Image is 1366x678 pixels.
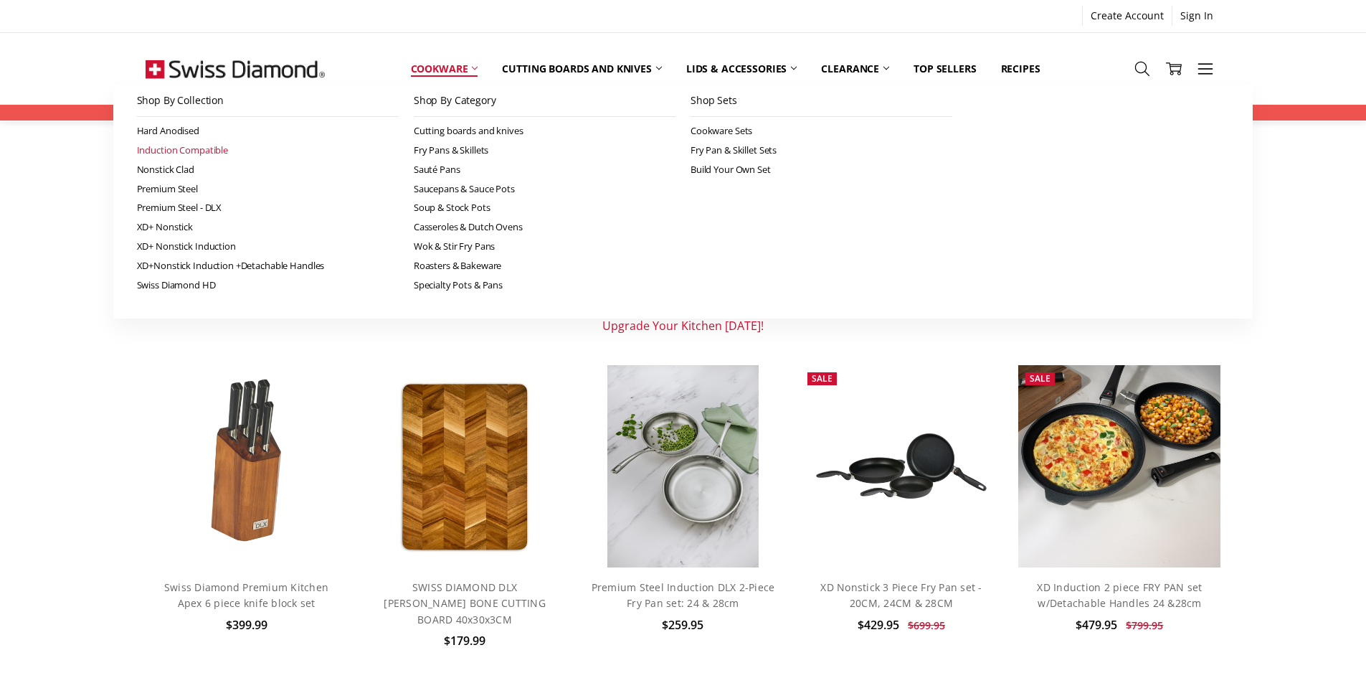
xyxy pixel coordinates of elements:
a: Clearance [809,53,901,85]
span: $399.99 [226,617,267,633]
a: XD Nonstick 3 Piece Fry Pan set - 20CM, 24CM & 28CM [800,365,1002,568]
span: $429.95 [858,617,899,633]
a: XD Nonstick 3 Piece Fry Pan set - 20CM, 24CM & 28CM [820,580,982,610]
a: Cookware [399,53,490,85]
a: Swiss Diamond Premium Kitchen Apex 6 piece knife block set [164,580,328,610]
span: $179.99 [444,633,485,649]
p: Upgrade Your Kitchen [DATE]! [146,319,1221,333]
span: $799.95 [1126,618,1163,632]
a: Recipes [989,53,1053,85]
a: SWISS DIAMOND DLX [PERSON_NAME] BONE CUTTING BOARD 40x30x3CM [384,580,546,626]
span: Sale [1030,372,1050,385]
img: XD Nonstick 3 Piece Fry Pan set - 20CM, 24CM & 28CM [800,415,1002,517]
img: XD Induction 2 piece FRY PAN set w/Detachable Handles 24 &28cm [1018,365,1220,568]
a: Cutting boards and knives [490,53,674,85]
a: Create Account [1083,6,1172,26]
span: Sale [812,372,833,385]
a: Top Sellers [901,53,988,85]
span: $259.95 [662,617,703,633]
img: SWISS DIAMOND DLX HERRING BONE CUTTING BOARD 40x30x3CM [382,365,547,568]
a: Premium steel DLX 2pc fry pan set (28 and 24cm) life style shot [582,365,784,568]
a: Premium Steel Induction DLX 2-Piece Fry Pan set: 24 & 28cm [592,580,775,610]
span: $699.95 [908,618,945,632]
a: Sign In [1172,6,1221,26]
span: $479.95 [1076,617,1117,633]
img: Swiss Diamond Apex 6 piece knife block set [187,365,305,568]
a: SWISS DIAMOND DLX HERRING BONE CUTTING BOARD 40x30x3CM [364,365,566,568]
a: XD Induction 2 piece FRY PAN set w/Detachable Handles 24 &28cm [1037,580,1202,610]
img: Free Shipping On Every Order [146,33,325,105]
a: Lids & Accessories [674,53,809,85]
a: Swiss Diamond Apex 6 piece knife block set [146,365,348,568]
img: Premium steel DLX 2pc fry pan set (28 and 24cm) life style shot [607,365,759,568]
